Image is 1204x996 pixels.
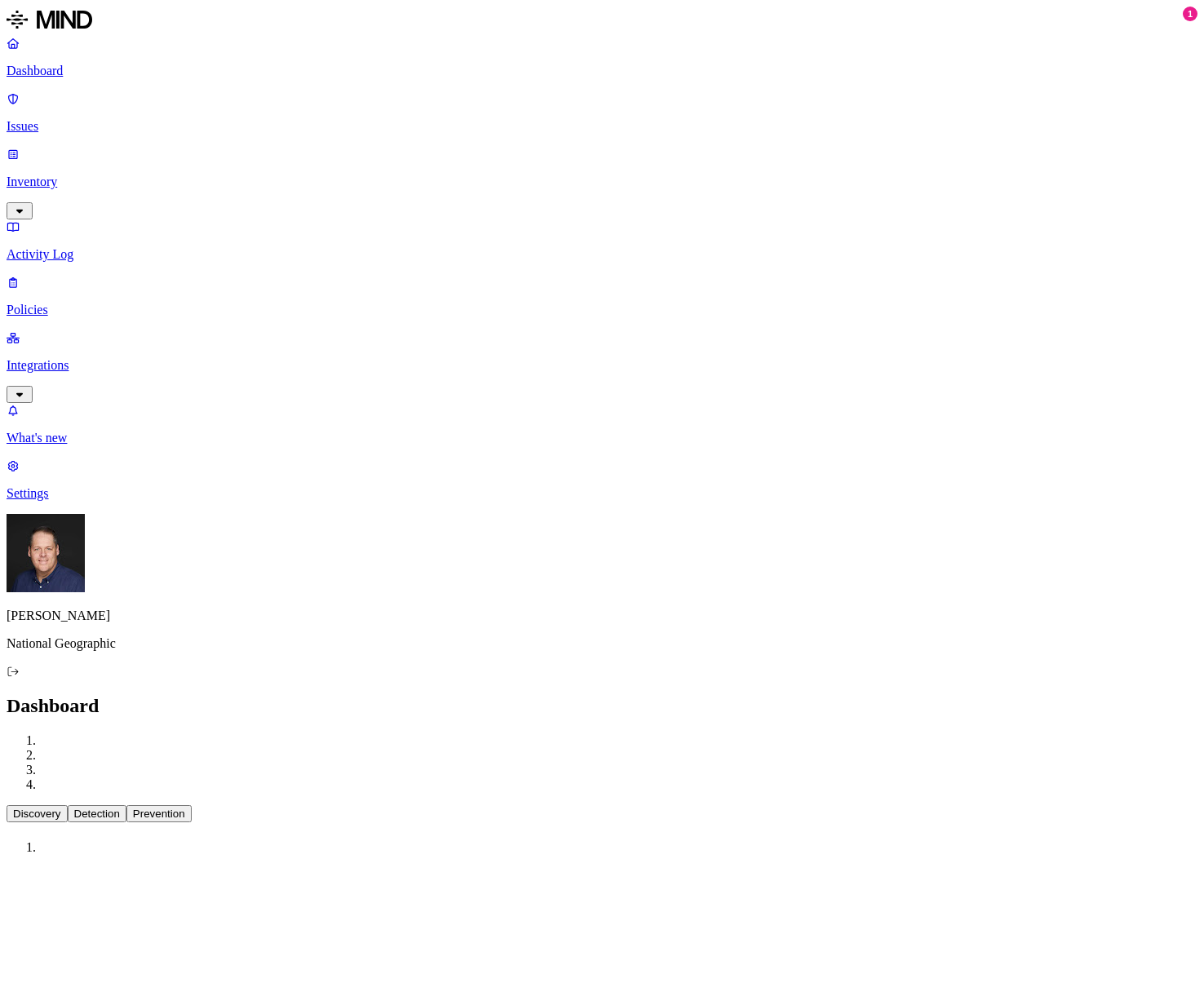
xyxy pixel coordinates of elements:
[7,403,1197,445] a: What's new
[7,36,1197,78] a: Dashboard
[7,147,1197,217] a: Inventory
[7,219,1197,262] a: Activity Log
[7,64,1197,78] p: Dashboard
[7,247,1197,262] p: Activity Log
[7,303,1197,317] p: Policies
[7,7,1197,36] a: MIND
[126,805,192,822] button: Prevention
[7,175,1197,189] p: Inventory
[7,330,1197,401] a: Integrations
[7,7,92,33] img: MIND
[7,486,1197,501] p: Settings
[7,119,1197,134] p: Issues
[7,514,85,592] img: Mark DeCarlo
[7,275,1197,317] a: Policies
[7,805,68,822] button: Discovery
[7,431,1197,445] p: What's new
[7,91,1197,134] a: Issues
[7,358,1197,373] p: Integrations
[7,636,1197,651] p: National Geographic
[7,695,1197,717] h2: Dashboard
[7,458,1197,501] a: Settings
[68,805,126,822] button: Detection
[1183,7,1197,21] div: 1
